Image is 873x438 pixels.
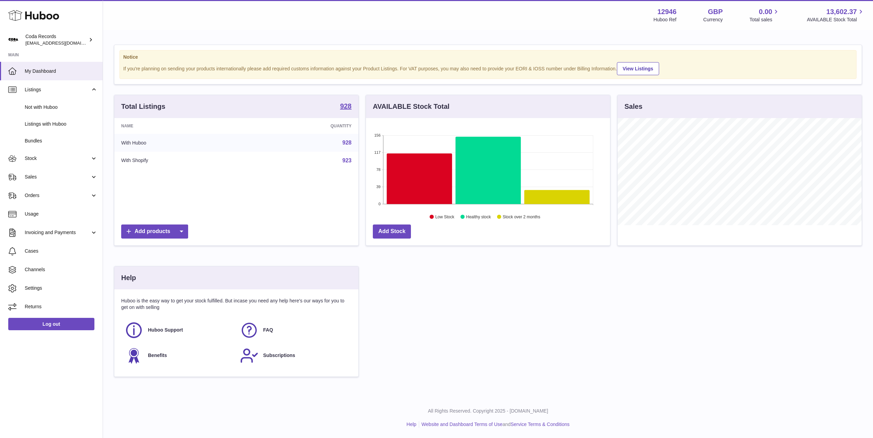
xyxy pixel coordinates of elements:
text: 78 [376,168,380,172]
a: Add products [121,224,188,239]
a: 13,602.37 AVAILABLE Stock Total [807,7,865,23]
p: Huboo is the easy way to get your stock fulfilled. But incase you need any help here's our ways f... [121,298,352,311]
th: Name [114,118,246,134]
div: Huboo Ref [654,16,677,23]
div: Coda Records [25,33,87,46]
a: Benefits [125,346,233,365]
span: Channels [25,266,97,273]
h3: Total Listings [121,102,165,111]
a: Log out [8,318,94,330]
strong: 12946 [657,7,677,16]
span: 13,602.37 [826,7,857,16]
a: FAQ [240,321,348,339]
text: 156 [374,133,380,137]
a: View Listings [617,62,659,75]
td: With Shopify [114,152,246,170]
span: Listings [25,87,90,93]
span: AVAILABLE Stock Total [807,16,865,23]
span: 0.00 [759,7,772,16]
a: Subscriptions [240,346,348,365]
th: Quantity [246,118,358,134]
strong: GBP [708,7,723,16]
h3: Help [121,273,136,283]
span: Stock [25,155,90,162]
span: Total sales [749,16,780,23]
a: Website and Dashboard Terms of Use [422,422,503,427]
span: Cases [25,248,97,254]
span: Listings with Huboo [25,121,97,127]
div: If you're planning on sending your products internationally please add required customs informati... [123,61,853,75]
p: All Rights Reserved. Copyright 2025 - [DOMAIN_NAME] [108,408,868,414]
text: 117 [374,150,380,154]
text: 0 [378,202,380,206]
span: Usage [25,211,97,217]
a: Service Terms & Conditions [510,422,570,427]
a: Help [406,422,416,427]
span: Bundles [25,138,97,144]
span: Invoicing and Payments [25,229,90,236]
span: Not with Huboo [25,104,97,111]
text: Healthy stock [466,215,491,219]
span: Subscriptions [263,352,295,359]
span: Sales [25,174,90,180]
td: With Huboo [114,134,246,152]
a: 928 [340,103,352,111]
a: 0.00 Total sales [749,7,780,23]
span: FAQ [263,327,273,333]
span: My Dashboard [25,68,97,74]
h3: AVAILABLE Stock Total [373,102,449,111]
text: Stock over 2 months [503,215,540,219]
text: Low Stock [435,215,455,219]
img: haz@pcatmedia.com [8,35,19,45]
span: Settings [25,285,97,291]
span: Benefits [148,352,167,359]
text: 39 [376,185,380,189]
a: Huboo Support [125,321,233,339]
span: [EMAIL_ADDRESS][DOMAIN_NAME] [25,40,101,46]
strong: Notice [123,54,853,60]
span: Returns [25,303,97,310]
li: and [419,421,570,428]
a: 923 [342,158,352,163]
a: Add Stock [373,224,411,239]
span: Huboo Support [148,327,183,333]
div: Currency [703,16,723,23]
a: 928 [342,140,352,146]
span: Orders [25,192,90,199]
strong: 928 [340,103,352,109]
h3: Sales [624,102,642,111]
